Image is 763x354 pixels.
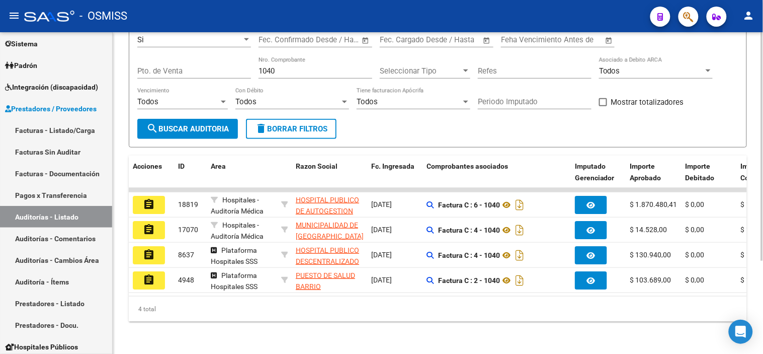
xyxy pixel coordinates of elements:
[630,251,671,259] span: $ 130.940,00
[143,274,155,286] mat-icon: assignment
[255,122,267,134] mat-icon: delete
[129,156,174,200] datatable-header-cell: Acciones
[513,272,526,289] i: Descargar documento
[438,251,500,259] strong: Factura C : 4 - 1040
[743,10,755,22] mat-icon: person
[626,156,682,200] datatable-header-cell: Importe Aprobado
[481,35,493,46] button: Open calendar
[296,162,337,170] span: Razon Social
[686,226,705,234] span: $ 0,00
[513,247,526,263] i: Descargar documento
[371,251,392,259] span: [DATE]
[178,200,198,208] span: 18819
[682,156,737,200] datatable-header-cell: Importe Debitado
[438,276,500,285] strong: Factura C : 2 - 1040
[207,156,277,200] datatable-header-cell: Area
[630,200,677,208] span: $ 1.870.480,41
[259,35,299,44] input: Fecha inicio
[8,10,20,22] mat-icon: menu
[308,35,357,44] input: Fecha fin
[371,226,392,234] span: [DATE]
[211,162,226,170] span: Area
[178,226,198,234] span: 17070
[296,246,359,277] span: HOSPITAL PUBLICO DESCENTRALIZADO [PERSON_NAME]
[211,196,264,216] span: Hospitales - Auditoría Médica
[296,194,363,216] div: - 30700107988
[630,226,667,234] span: $ 14.528,00
[211,246,258,266] span: Plataforma Hospitales SSS
[178,251,194,259] span: 8637
[430,35,478,44] input: Fecha fin
[380,35,420,44] input: Fecha inicio
[211,271,258,291] span: Plataforma Hospitales SSS
[255,124,327,133] span: Borrar Filtros
[5,103,97,114] span: Prestadores / Proveedores
[5,82,98,93] span: Integración (discapacidad)
[235,97,257,106] span: Todos
[5,341,78,352] span: Hospitales Públicos
[438,201,500,209] strong: Factura C : 6 - 1040
[575,162,615,182] span: Imputado Gerenciador
[292,156,367,200] datatable-header-cell: Razon Social
[427,162,508,170] span: Comprobantes asociados
[611,96,684,108] span: Mostrar totalizadores
[422,156,571,200] datatable-header-cell: Comprobantes asociados
[599,66,620,76] span: Todos
[178,162,185,170] span: ID
[371,162,414,170] span: Fc. Ingresada
[79,5,127,27] span: - OSMISS
[5,60,37,71] span: Padrón
[686,200,705,208] span: $ 0,00
[604,35,615,46] button: Open calendar
[367,156,422,200] datatable-header-cell: Fc. Ingresada
[296,196,361,238] span: HOSPITAL PUBLICO DE AUTOGESTION DR [PERSON_NAME] RO [PERSON_NAME]
[630,276,671,284] span: $ 103.689,00
[513,222,526,238] i: Descargar documento
[174,156,207,200] datatable-header-cell: ID
[296,221,364,241] span: MUNICIPALIDAD DE [GEOGRAPHIC_DATA]
[686,162,715,182] span: Importe Debitado
[178,276,194,284] span: 4948
[296,270,363,291] div: - 30709192155
[137,119,238,139] button: Buscar Auditoria
[571,156,626,200] datatable-header-cell: Imputado Gerenciador
[513,197,526,213] i: Descargar documento
[246,119,336,139] button: Borrar Filtros
[686,251,705,259] span: $ 0,00
[371,276,392,284] span: [DATE]
[360,35,372,46] button: Open calendar
[143,249,155,261] mat-icon: assignment
[143,224,155,236] mat-icon: assignment
[296,245,363,266] div: - 30709492353
[143,198,155,210] mat-icon: assignment
[146,124,229,133] span: Buscar Auditoria
[296,271,360,314] span: PUESTO DE SALUD BARRIO UNIVERSITARIO KM. 2
[5,38,38,49] span: Sistema
[357,97,378,106] span: Todos
[146,122,158,134] mat-icon: search
[137,97,158,106] span: Todos
[686,276,705,284] span: $ 0,00
[296,220,363,241] div: - 30668656346
[211,221,264,241] span: Hospitales - Auditoría Médica
[438,226,500,234] strong: Factura C : 4 - 1040
[137,35,144,44] span: Si
[630,162,661,182] span: Importe Aprobado
[380,66,461,76] span: Seleccionar Tipo
[729,320,753,344] div: Open Intercom Messenger
[133,162,162,170] span: Acciones
[129,297,747,322] div: 4 total
[371,200,392,208] span: [DATE]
